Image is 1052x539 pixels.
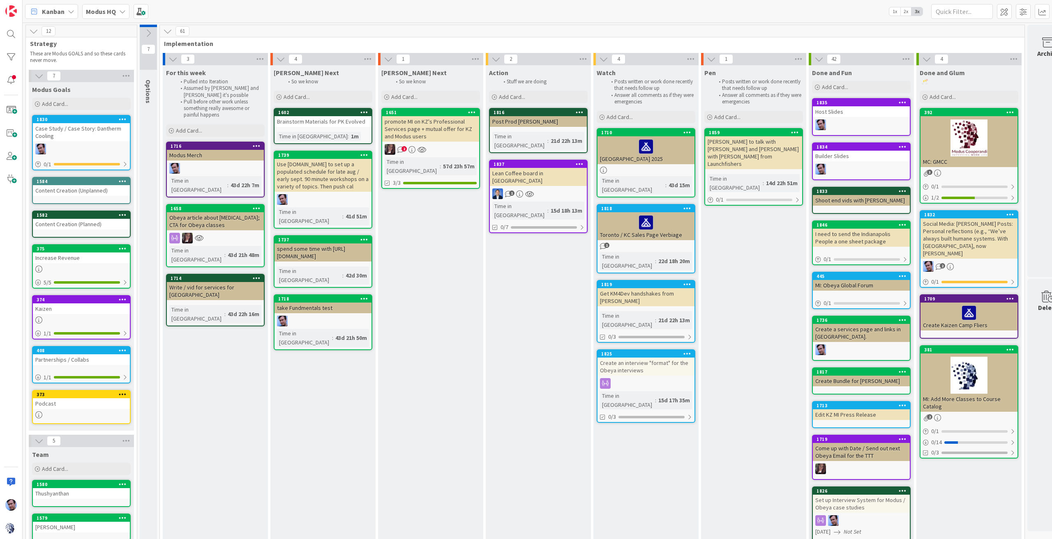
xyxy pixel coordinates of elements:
img: JB [35,144,46,154]
span: 1 [604,243,609,248]
div: 1709 [920,295,1017,303]
span: 0 / 1 [824,299,831,307]
div: 392 [924,110,1017,115]
div: 373 [33,391,130,398]
div: 41d 51m [344,212,369,221]
div: 0/1 [920,277,1017,287]
div: 1737spend some time with [URL][DOMAIN_NAME] [275,236,371,261]
a: 1819Get KM4Dev handshakes from [PERSON_NAME]Time in [GEOGRAPHIC_DATA]:21d 22h 13m0/3 [597,280,695,343]
div: 381 [924,347,1017,353]
span: Add Card... [42,100,68,108]
div: 1716 [167,142,264,150]
img: JB [923,261,934,272]
div: 381 [920,346,1017,353]
a: 1718take Fundmentals testJBTime in [GEOGRAPHIC_DATA]:43d 21h 50m [274,294,372,350]
span: 0 / 14 [931,438,942,447]
div: Come up with Date / Send out next Obeya Email for the TTT [813,443,910,461]
div: 22d 18h 20m [656,257,692,266]
span: 2 [940,263,945,268]
div: 1584 [33,178,130,185]
a: 1709Create Kaizen Camp Fliers [920,294,1018,339]
div: Time in [GEOGRAPHIC_DATA] [169,176,227,194]
span: 2 [927,414,932,420]
div: 374Kaizen [33,296,130,314]
div: 1737 [275,236,371,243]
b: Modus HQ [86,7,116,16]
div: 1710 [601,130,694,135]
div: 1835 [817,100,910,106]
span: : [655,257,656,266]
a: 374Kaizen1/1 [32,295,131,339]
div: 1716 [171,143,264,149]
div: 1710 [598,129,694,136]
div: Obeya article about [MEDICAL_DATA]; CTA for Obeya classes [167,212,264,230]
span: 0 / 1 [931,182,939,191]
div: JB [33,144,130,154]
div: Time in [GEOGRAPHIC_DATA] [277,329,332,347]
div: 1834 [817,144,910,150]
div: 374 [37,297,130,303]
a: 1580Thushyanthan [32,480,131,507]
a: 1714Write / vid for services for [GEOGRAPHIC_DATA]Time in [GEOGRAPHIC_DATA]:43d 22h 16m [166,274,265,326]
span: 0 / 1 [44,160,51,169]
div: 1819Get KM4Dev handshakes from [PERSON_NAME] [598,281,694,306]
div: 14d 22h 51m [764,179,800,188]
div: Time in [GEOGRAPHIC_DATA] [277,207,342,225]
div: Use [DOMAIN_NAME] to set up a populated schedule for late aug / early sept. 90 minute workshops o... [275,159,371,192]
div: 1709 [924,296,1017,302]
div: Edit KZ MI Press Release [813,409,910,420]
a: 1719Come up with Date / Send out next Obeya Email for the TTTTD [812,435,911,480]
div: 1816 [494,110,587,115]
div: 1833 [813,188,910,195]
div: 1818 [598,205,694,212]
div: 1834Builder Slides [813,143,910,161]
div: 1830Case Study / Case Story: Dantherm Cooling [33,116,130,141]
div: 1580Thushyanthan [33,481,130,499]
div: 1718 [278,296,371,302]
div: Create an interview "format" for the Obeya interviews [598,358,694,376]
div: 0/1 [33,159,130,170]
div: Create a services page and links in [GEOGRAPHIC_DATA]. [813,324,910,342]
div: 1580 [37,482,130,487]
div: Toronto / KC Sales Page Verbiage [598,212,694,240]
div: 445MI: Obeya Global Forum [813,273,910,291]
div: take Fundmentals test [275,303,371,313]
a: 1737spend some time with [URL][DOMAIN_NAME]Time in [GEOGRAPHIC_DATA]:42d 30m [274,235,372,288]
div: 1859[PERSON_NAME] to talk with [PERSON_NAME] and [PERSON_NAME] with [PERSON_NAME] from Launchfishers [705,129,802,169]
div: TD [167,233,264,243]
div: Lean Coffee board in [GEOGRAPHIC_DATA] [490,168,587,186]
div: 1714 [167,275,264,282]
div: 43d 22h 16m [226,310,261,319]
div: 375 [33,245,130,252]
a: 1832Social Media: [PERSON_NAME] Posts: Personal reflections (e.g., “We’ve always built humane sys... [920,210,1018,288]
div: 43d 15m [667,181,692,190]
div: 1719Come up with Date / Send out next Obeya Email for the TTT [813,436,910,461]
div: Get KM4Dev handshakes from [PERSON_NAME] [598,288,694,306]
span: : [227,181,228,190]
div: Social Media: [PERSON_NAME] Posts: Personal reflections (e.g., “We’ve always built humane systems... [920,218,1017,259]
div: 1817Create Bundle for [PERSON_NAME] [813,368,910,386]
div: 373 [37,392,130,397]
div: Builder Slides [813,151,910,161]
div: 1818Toronto / KC Sales Page Verbiage [598,205,694,240]
div: Brainstorm Materials for PK Evolved [275,116,371,127]
a: 1859[PERSON_NAME] to talk with [PERSON_NAME] and [PERSON_NAME] with [PERSON_NAME] from Launchfish... [704,128,803,206]
div: 1584 [37,179,130,184]
span: : [342,271,344,280]
div: 0/1 [705,195,802,205]
div: spend some time with [URL][DOMAIN_NAME] [275,243,371,261]
div: 1817 [817,369,910,375]
span: : [665,181,667,190]
div: 1818 [601,206,694,211]
div: Time in [GEOGRAPHIC_DATA] [277,132,348,141]
div: 1832 [924,212,1017,218]
div: TD [813,463,910,474]
div: 0/1 [813,254,910,264]
input: Quick Filter... [931,4,993,19]
div: MI: Add More Classes to Course Catalog [920,394,1017,412]
a: 1830Case Study / Case Story: Dantherm CoolingJB0/1 [32,115,131,170]
div: 1830 [33,116,130,123]
a: 1716Modus MerchJBTime in [GEOGRAPHIC_DATA]:43d 22h 7m [166,142,265,197]
span: Add Card... [930,93,956,101]
div: 1832 [920,211,1017,218]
